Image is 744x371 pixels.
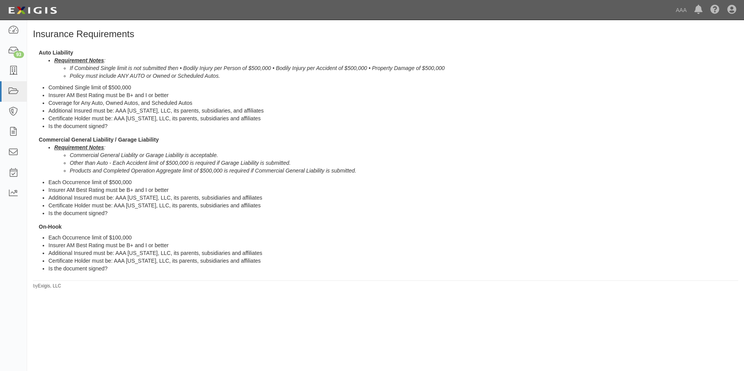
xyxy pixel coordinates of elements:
a: AAA [672,2,691,18]
li: Is the document signed? [48,265,738,272]
div: 93 [14,51,24,58]
strong: On-Hook [39,224,62,230]
li: Policy must include ANY AUTO or Owned or Scheduled Autos. [70,72,738,80]
li: Certificate Holder must be: AAA [US_STATE], LLC, its parents, subsidiaries and affiliates [48,202,738,209]
li: Commercial General Liablity or Garage Liability is acceptable. [70,151,738,159]
a: Exigis, LLC [38,283,61,289]
strong: Commercial General Liability / Garage Liability [39,137,159,143]
li: Insurer AM Best Rating must be B+ and I or better [48,241,738,249]
li: Combined Single limit of $500,000 [48,84,738,91]
h1: Insurance Requirements [33,29,738,39]
li: : [54,144,738,174]
li: Products and Completed Operation Aggregate limit of $500,000 is required if Commercial General Li... [70,167,738,174]
small: by [33,283,61,289]
li: Other than Auto - Each Accident limit of $500,000 is required if Garage Liability is submitted. [70,159,738,167]
li: Is the document signed? [48,209,738,217]
li: Additional Insured must be: AAA [US_STATE], LLC, its parents, subsidiaries, and affiliates [48,107,738,115]
strong: Auto Liability [39,50,73,56]
li: Is the document signed? [48,122,738,130]
li: Coverage for Any Auto, Owned Autos, and Scheduled Autos [48,99,738,107]
li: Each Occurrence limit of $100,000 [48,234,738,241]
li: Additional Insured must be: AAA [US_STATE], LLC, its parents, subsidiaries and affiliates [48,249,738,257]
li: If Combined Single limit is not submitted then • Bodily Injury per Person of $500,000 • Bodily In... [70,64,738,72]
li: : [54,56,738,80]
li: Certificate Holder must be: AAA [US_STATE], LLC, its parents, subsidiaries and affiliates [48,257,738,265]
li: Insurer AM Best Rating must be B+ and I or better [48,186,738,194]
li: Insurer AM Best Rating must be B+ and I or better [48,91,738,99]
li: Certificate Holder must be: AAA [US_STATE], LLC, its parents, subsidiaries and affiliates [48,115,738,122]
i: Help Center - Complianz [710,5,720,15]
u: Requirement Notes [54,144,104,150]
li: Each Occurrence limit of $500,000 [48,178,738,186]
img: logo-5460c22ac91f19d4615b14bd174203de0afe785f0fc80cf4dbbc73dc1793850b.png [6,3,59,17]
u: Requirement Notes [54,57,104,63]
li: Additional Insured must be: AAA [US_STATE], LLC, its parents, subsidiaries and affiliates [48,194,738,202]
